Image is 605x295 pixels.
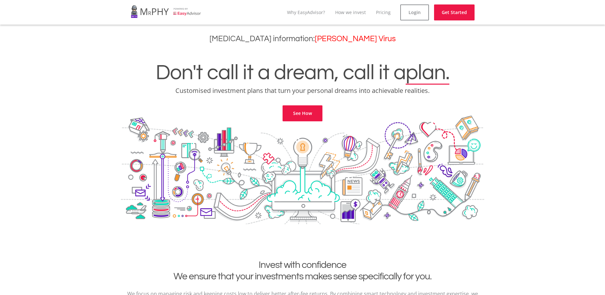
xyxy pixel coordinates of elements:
h3: [MEDICAL_DATA] information: [5,34,600,43]
a: Pricing [376,9,391,15]
h2: Invest with confidence We ensure that your investments makes sense specifically for you. [126,259,480,282]
h1: Don't call it a dream, call it a [5,62,600,84]
a: Login [400,4,429,20]
a: See How [283,105,322,121]
a: Get Started [434,4,475,20]
span: plan. [406,62,449,84]
a: [PERSON_NAME] Virus [315,35,396,43]
a: Why EasyAdvisor? [287,9,325,15]
a: How we invest [335,9,366,15]
p: Customised investment plans that turn your personal dreams into achievable realities. [5,86,600,95]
